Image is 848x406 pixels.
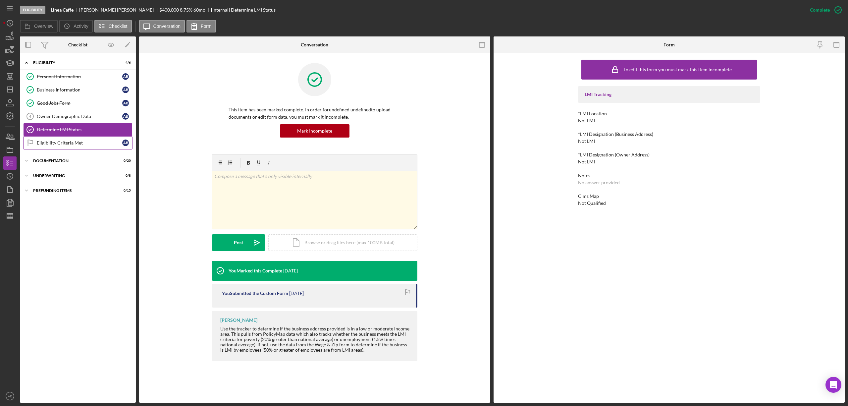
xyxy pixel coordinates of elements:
[578,173,760,178] div: Notes
[825,377,841,393] div: Open Intercom Messenger
[122,140,129,146] div: A B
[94,20,132,32] button: Checklist
[201,24,212,29] label: Form
[280,124,349,138] button: Mark Incomplete
[23,136,132,149] a: Eligibility Criteria MetAB
[159,7,179,13] span: $400,000
[623,67,732,72] div: To edit this form you must mark this item incomplete
[578,132,760,137] div: *LMI Designation (Business Address)
[37,114,122,119] div: Owner Demographic Data
[23,123,132,136] a: Determine LMI Status
[122,73,129,80] div: A B
[33,189,114,193] div: Prefunding Items
[51,7,74,13] b: Linea Caffe
[297,124,332,138] div: Mark Incomplete
[23,96,132,110] a: Good Jobs FormAB
[37,87,122,92] div: Business Information
[212,234,265,251] button: Post
[222,291,288,296] div: You Submitted the Custom Form
[23,83,132,96] a: Business InformationAB
[193,7,205,13] div: 60 mo
[37,100,122,106] div: Good Jobs Form
[33,61,114,65] div: Eligibility
[578,201,606,206] div: Not Qualified
[3,389,17,403] button: AE
[20,6,45,14] div: Eligibility
[109,24,128,29] label: Checklist
[810,3,830,17] div: Complete
[23,70,132,83] a: Personal InformationAB
[122,100,129,106] div: A B
[578,139,595,144] div: Not LMI
[122,113,129,120] div: A B
[211,7,276,13] div: [Internal] Determine LMI Status
[68,42,87,47] div: Checklist
[578,118,595,123] div: Not LMI
[29,114,31,118] tspan: 4
[37,127,132,132] div: Determine LMI Status
[33,174,114,178] div: Underwriting
[578,159,595,164] div: Not LMI
[220,318,257,323] div: [PERSON_NAME]
[8,394,12,398] text: AE
[229,268,282,273] div: You Marked this Complete
[289,291,304,296] time: 2025-09-11 00:04
[578,180,620,185] div: No answer provided
[37,74,122,79] div: Personal Information
[74,24,88,29] label: Activity
[229,106,401,121] p: This item has been marked complete. In order for undefined undefined to upload documents or edit ...
[122,87,129,93] div: A B
[34,24,53,29] label: Overview
[585,92,754,97] div: LMI Tracking
[803,3,845,17] button: Complete
[153,24,181,29] label: Conversation
[139,20,185,32] button: Conversation
[59,20,92,32] button: Activity
[180,7,192,13] div: 8.75 %
[578,152,760,157] div: *LMI Designation (Owner Address)
[119,159,131,163] div: 0 / 20
[33,159,114,163] div: Documentation
[663,42,675,47] div: Form
[578,194,760,199] div: Cims Map
[37,140,122,145] div: Eligibility Criteria Met
[186,20,216,32] button: Form
[234,234,243,251] div: Post
[283,268,298,273] time: 2025-09-11 00:04
[20,20,58,32] button: Overview
[79,7,159,13] div: [PERSON_NAME] [PERSON_NAME]
[220,326,411,353] div: Use the tracker to determine if the business address provided is in a low or moderate income area...
[578,111,760,116] div: *LMI Location
[119,189,131,193] div: 0 / 15
[301,42,328,47] div: Conversation
[119,61,131,65] div: 4 / 6
[23,110,132,123] a: 4Owner Demographic DataAB
[119,174,131,178] div: 0 / 8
